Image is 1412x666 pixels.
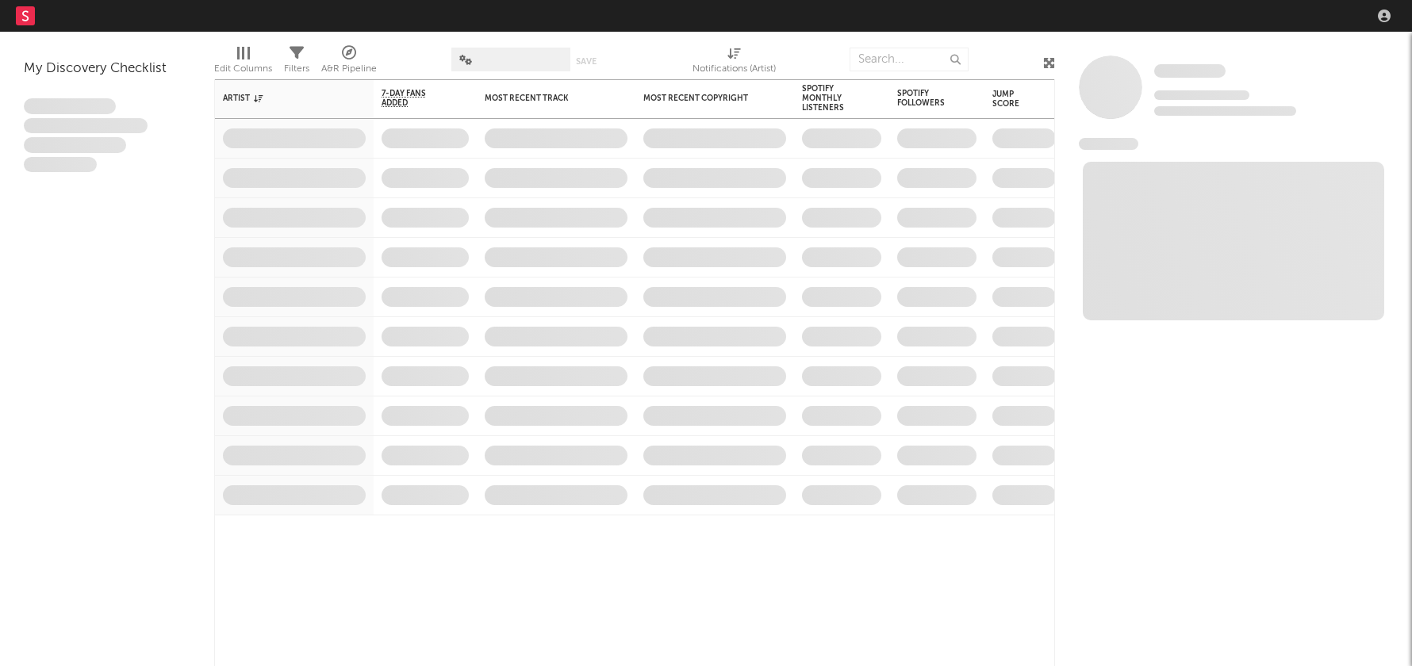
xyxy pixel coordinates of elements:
[693,59,776,78] div: Notifications (Artist)
[214,40,272,86] div: Edit Columns
[1154,106,1296,116] span: 0 fans last week
[24,137,126,153] span: Praesent ac interdum
[214,59,272,78] div: Edit Columns
[24,59,190,78] div: My Discovery Checklist
[1154,90,1249,100] span: Tracking Since: [DATE]
[24,118,148,134] span: Integer aliquet in purus et
[485,94,604,103] div: Most Recent Track
[693,40,776,86] div: Notifications (Artist)
[223,94,342,103] div: Artist
[284,59,309,78] div: Filters
[382,89,445,108] span: 7-Day Fans Added
[24,157,97,173] span: Aliquam viverra
[321,59,377,78] div: A&R Pipeline
[24,98,116,114] span: Lorem ipsum dolor
[1154,64,1226,78] span: Some Artist
[992,90,1032,109] div: Jump Score
[897,89,953,108] div: Spotify Followers
[643,94,762,103] div: Most Recent Copyright
[802,84,858,113] div: Spotify Monthly Listeners
[284,40,309,86] div: Filters
[850,48,969,71] input: Search...
[576,57,597,66] button: Save
[321,40,377,86] div: A&R Pipeline
[1154,63,1226,79] a: Some Artist
[1079,138,1138,150] span: News Feed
